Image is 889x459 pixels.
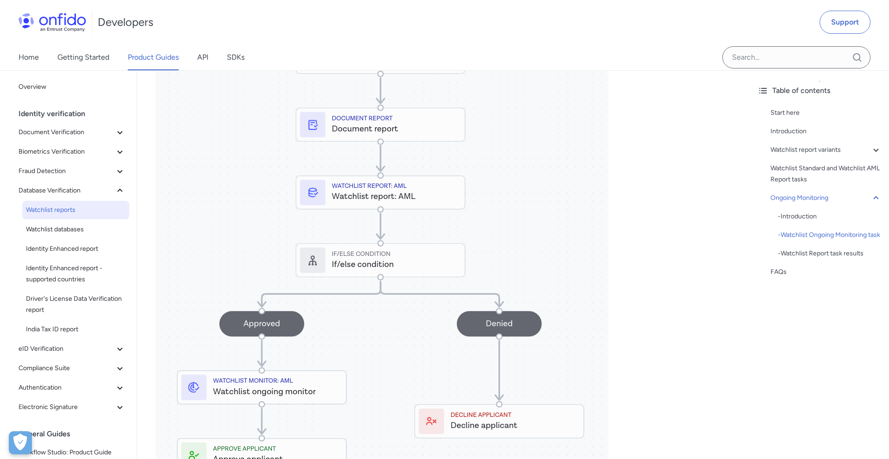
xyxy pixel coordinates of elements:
[19,185,114,196] span: Database Verification
[770,126,882,137] a: Introduction
[770,267,882,278] a: FAQs
[22,290,129,319] a: Driver's License Data Verification report
[19,146,114,157] span: Biometrics Verification
[778,211,882,222] div: - Introduction
[15,143,129,161] button: Biometrics Verification
[22,220,129,239] a: Watchlist databases
[98,15,153,30] h1: Developers
[197,44,208,70] a: API
[26,293,125,316] span: Driver's License Data Verification report
[19,425,133,443] div: General Guides
[19,382,114,393] span: Authentication
[22,201,129,219] a: Watchlist reports
[778,229,882,241] a: -Watchlist Ongoing Monitoring task
[19,363,114,374] span: Compliance Suite
[26,205,125,216] span: Watchlist reports
[19,127,114,138] span: Document Verification
[19,447,125,458] span: Workflow Studio: Product Guide
[9,431,32,454] button: Open Preferences
[770,163,882,185] a: Watchlist Standard and Watchlist AML Report tasks
[758,85,882,96] div: Table of contents
[15,340,129,358] button: eID Verification
[26,263,125,285] span: Identity Enhanced report - supported countries
[770,107,882,118] a: Start here
[22,240,129,258] a: Identity Enhanced report
[19,105,133,123] div: Identity verification
[26,324,125,335] span: India Tax ID report
[15,378,129,397] button: Authentication
[26,224,125,235] span: Watchlist databases
[15,181,129,200] button: Database Verification
[778,248,882,259] div: - Watchlist Report task results
[128,44,179,70] a: Product Guides
[778,229,882,241] div: - Watchlist Ongoing Monitoring task
[778,248,882,259] a: -Watchlist Report task results
[19,166,114,177] span: Fraud Detection
[15,359,129,378] button: Compliance Suite
[227,44,244,70] a: SDKs
[19,13,86,31] img: Onfido Logo
[820,11,870,34] a: Support
[19,343,114,354] span: eID Verification
[15,162,129,180] button: Fraud Detection
[9,431,32,454] div: Cookie Preferences
[19,44,39,70] a: Home
[770,144,882,155] a: Watchlist report variants
[722,46,870,68] input: Onfido search input field
[778,211,882,222] a: -Introduction
[15,78,129,96] a: Overview
[19,81,125,93] span: Overview
[19,402,114,413] span: Electronic Signature
[57,44,109,70] a: Getting Started
[22,259,129,289] a: Identity Enhanced report - supported countries
[22,320,129,339] a: India Tax ID report
[15,123,129,142] button: Document Verification
[26,243,125,254] span: Identity Enhanced report
[15,398,129,416] button: Electronic Signature
[770,192,882,204] a: Ongoing Monitoring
